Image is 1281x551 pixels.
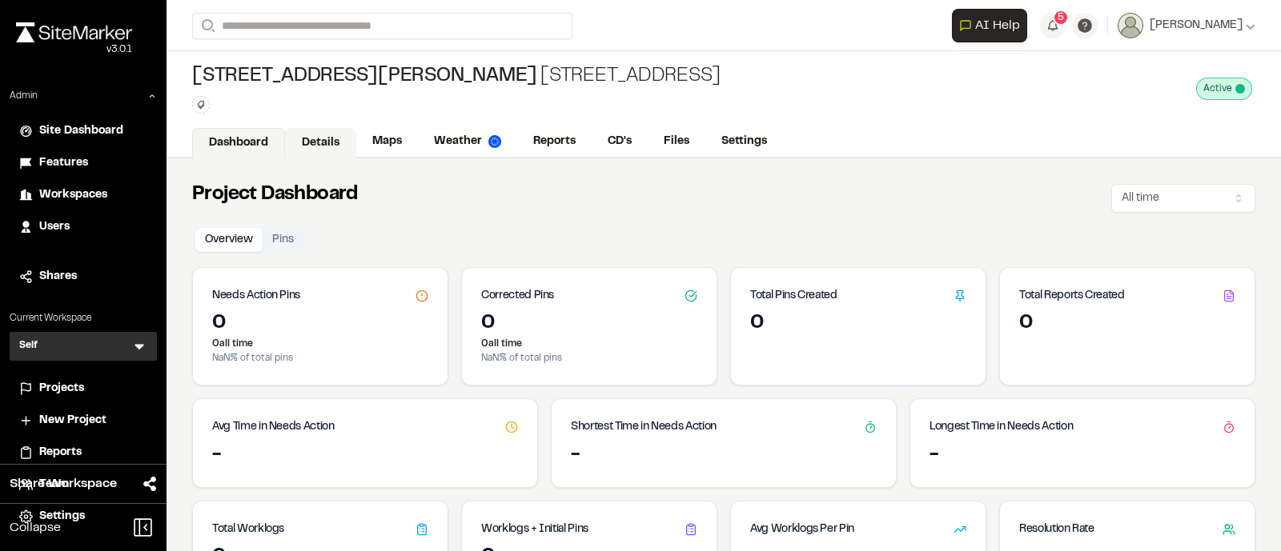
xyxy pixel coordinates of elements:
h3: Total Reports Created [1019,287,1125,305]
h3: Worklogs + Initial Pins [481,521,588,538]
div: - [930,442,1235,468]
span: Site Dashboard [39,122,123,140]
h3: Avg Worklogs Per Pin [750,521,854,538]
button: Search [192,13,221,39]
h3: Longest Time in Needs Action [930,418,1073,436]
h3: Total Pins Created [750,287,837,305]
button: Open AI Assistant [952,9,1027,42]
img: rebrand.png [16,22,132,42]
a: Features [19,154,147,172]
div: 0 [212,311,428,337]
button: [PERSON_NAME] [1118,13,1255,38]
button: Pins [263,228,303,252]
a: Site Dashboard [19,122,147,140]
span: Shares [39,268,77,285]
a: Details [285,128,356,158]
div: Open AI Assistant [952,9,1034,42]
h3: Total Worklogs [212,521,284,538]
button: Edit Tags [192,96,210,114]
h2: Project Dashboard [192,182,358,208]
a: Dashboard [192,128,285,158]
img: precipai.png [488,135,501,148]
div: 0 [481,311,697,337]
div: This project is active and counting against your active project count. [1196,78,1252,100]
span: Reports [39,444,82,461]
p: Admin [10,89,38,103]
p: NaN % of total pins [481,351,697,365]
h3: Self [19,338,38,354]
span: AI Help [975,16,1020,35]
div: - [212,442,518,468]
a: Settings [705,126,783,157]
a: CD's [592,126,648,157]
a: Files [648,126,705,157]
a: Maps [356,126,418,157]
p: NaN % of total pins [212,351,428,365]
a: Users [19,218,147,236]
a: Projects [19,380,147,397]
p: 0 all time [212,337,428,351]
span: Projects [39,380,84,397]
a: Reports [517,126,592,157]
span: Collapse [10,518,61,537]
span: Active [1203,82,1232,96]
a: New Project [19,412,147,429]
span: [PERSON_NAME] [1150,17,1243,34]
button: 5 [1040,13,1066,38]
span: New Project [39,412,106,429]
a: Weather [418,126,517,157]
h3: Avg Time in Needs Action [212,418,335,436]
span: Users [39,218,70,236]
div: - [571,442,877,468]
div: Oh geez...please don't... [16,42,132,57]
span: Features [39,154,88,172]
a: Shares [19,268,147,285]
span: [STREET_ADDRESS][PERSON_NAME] [192,64,537,90]
img: User [1118,13,1143,38]
div: [STREET_ADDRESS] [192,64,721,90]
h3: Needs Action Pins [212,287,300,305]
span: Share Workspace [10,474,117,493]
div: 0 [750,311,966,337]
p: 0 all time [481,337,697,351]
div: 0 [1019,311,1235,337]
span: 5 [1058,10,1064,25]
p: Current Workspace [10,311,157,325]
h3: Shortest Time in Needs Action [571,418,717,436]
a: Reports [19,444,147,461]
button: Overview [195,228,263,252]
span: This project is active and counting against your active project count. [1235,84,1245,94]
span: Workspaces [39,186,107,204]
h3: Corrected Pins [481,287,554,305]
a: Workspaces [19,186,147,204]
h3: Resolution Rate [1019,521,1094,538]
